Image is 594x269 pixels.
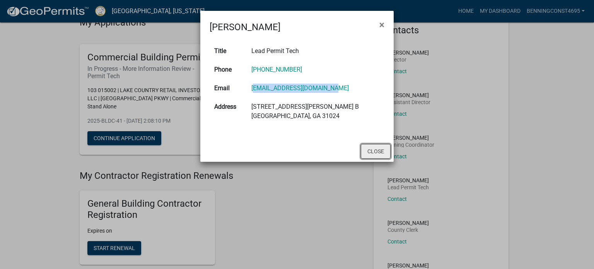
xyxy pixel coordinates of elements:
[251,84,349,92] a: [EMAIL_ADDRESS][DOMAIN_NAME]
[210,20,280,34] h4: [PERSON_NAME]
[247,98,384,125] td: [STREET_ADDRESS][PERSON_NAME] B [GEOGRAPHIC_DATA], GA 31024
[373,14,391,36] button: Close
[361,144,391,159] button: Close
[251,66,302,73] a: [PHONE_NUMBER]
[210,98,247,125] th: Address
[379,19,384,30] span: ×
[247,42,384,60] td: Lead Permit Tech
[210,79,247,98] th: Email
[210,42,247,60] th: Title
[210,60,247,79] th: Phone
